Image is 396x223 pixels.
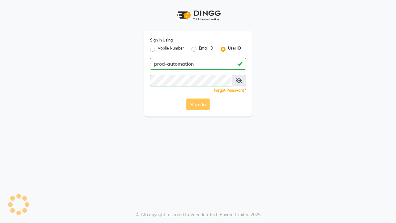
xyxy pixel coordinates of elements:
[150,58,246,70] input: Username
[228,46,241,53] label: User ID
[173,6,223,24] img: logo1.svg
[150,37,174,43] label: Sign In Using:
[157,46,184,53] label: Mobile Number
[214,88,246,93] a: Forgot Password?
[199,46,213,53] label: Email ID
[150,75,232,86] input: Username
